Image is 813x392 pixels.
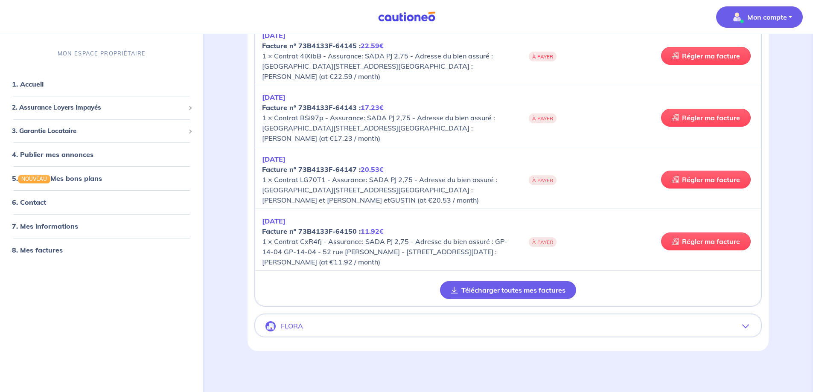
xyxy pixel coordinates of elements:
span: À PAYER [529,52,557,61]
p: 1 × Contrat BSi97p - Assurance: SADA PJ 2,75 - Adresse du bien assuré : [GEOGRAPHIC_DATA][STREET_... [262,92,508,143]
em: [DATE] [262,93,286,102]
strong: Facture nº 73B4133F-64145 : [262,41,384,50]
p: 1 × Contrat 4iXibB - Assurance: SADA PJ 2,75 - Adresse du bien assuré : [GEOGRAPHIC_DATA][STREET_... [262,30,508,81]
a: Régler ma facture [661,109,751,127]
img: illu_company.svg [265,321,276,331]
strong: Facture nº 73B4133F-64147 : [262,165,384,174]
em: 11.92€ [361,227,384,235]
strong: Facture nº 73B4133F-64150 : [262,227,384,235]
div: 6. Contact [3,194,200,211]
p: Mon compte [747,12,787,22]
span: 2. Assurance Loyers Impayés [12,103,185,113]
p: MON ESPACE PROPRIÉTAIRE [58,49,146,58]
div: 3. Garantie Locataire [3,122,200,139]
em: 20.53€ [361,165,384,174]
a: 4. Publier mes annonces [12,150,93,159]
div: 1. Accueil [3,75,200,93]
span: À PAYER [529,175,557,185]
div: 2. Assurance Loyers Impayés [3,99,200,116]
strong: Facture nº 73B4133F-64143 : [262,103,384,112]
a: Régler ma facture [661,47,751,65]
em: 22.59€ [361,41,384,50]
a: 7. Mes informations [12,222,78,230]
a: 8. Mes factures [12,246,63,254]
a: 6. Contact [12,198,46,206]
p: 1 × Contrat LG70T1 - Assurance: SADA PJ 2,75 - Adresse du bien assuré : [GEOGRAPHIC_DATA][STREET_... [262,154,508,205]
span: À PAYER [529,237,557,247]
button: FLORA [255,316,761,337]
span: À PAYER [529,113,557,123]
a: Régler ma facture [661,171,751,189]
a: 1. Accueil [12,80,44,88]
span: 3. Garantie Locataire [12,126,185,136]
div: 4. Publier mes annonces [3,146,200,163]
button: illu_account_valid_menu.svgMon compte [716,6,803,28]
em: 17.23€ [361,103,384,112]
a: 5.NOUVEAUMes bons plans [12,174,102,183]
div: 5.NOUVEAUMes bons plans [3,170,200,187]
em: [DATE] [262,31,286,40]
img: illu_account_valid_menu.svg [730,10,744,24]
img: Cautioneo [375,12,439,22]
em: [DATE] [262,217,286,225]
em: [DATE] [262,155,286,163]
p: FLORA [281,322,303,330]
div: 7. Mes informations [3,218,200,235]
button: Télécharger toutes mes factures [440,281,576,299]
div: 8. Mes factures [3,241,200,258]
a: Régler ma facture [661,232,751,250]
p: 1 × Contrat CxR4fj - Assurance: SADA PJ 2,75 - Adresse du bien assuré : GP-14-04 GP-14-04 - 52 ru... [262,216,508,267]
